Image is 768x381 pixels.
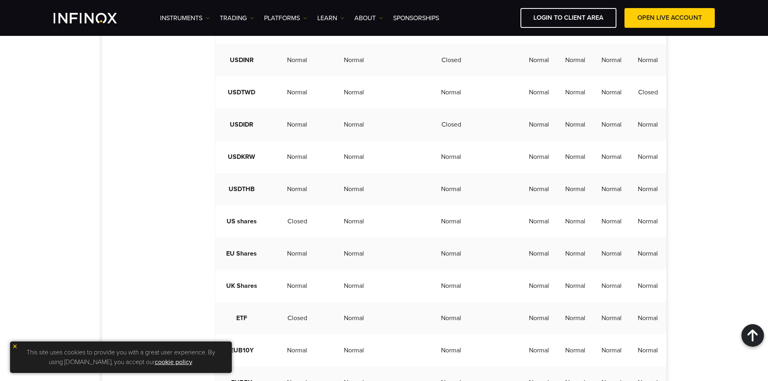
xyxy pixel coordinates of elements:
td: Normal [557,334,593,366]
td: Normal [521,141,557,173]
td: Normal [593,205,630,237]
td: Normal [327,108,381,141]
td: UK Shares [215,270,268,302]
td: Normal [327,205,381,237]
td: Normal [630,334,666,366]
td: Normal [557,141,593,173]
td: USDTWD [215,76,268,108]
td: Normal [630,173,666,205]
td: Normal [593,237,630,270]
td: Normal [327,173,381,205]
td: Normal [593,334,630,366]
td: Normal [381,237,521,270]
td: Normal [630,270,666,302]
td: Normal [381,205,521,237]
td: Closed [268,302,327,334]
td: Normal [327,141,381,173]
td: Closed [381,44,521,76]
a: OPEN LIVE ACCOUNT [624,8,715,28]
td: ETF [215,302,268,334]
td: Normal [268,44,327,76]
td: Normal [521,270,557,302]
a: INFINOX Logo [54,13,136,23]
td: Normal [593,302,630,334]
td: USDKRW [215,141,268,173]
td: Normal [593,270,630,302]
td: Normal [593,76,630,108]
a: cookie policy [155,358,192,366]
td: Closed [630,76,666,108]
td: EU Shares [215,237,268,270]
a: PLATFORMS [264,13,307,23]
td: Normal [557,270,593,302]
td: Normal [327,76,381,108]
td: Normal [557,237,593,270]
td: Normal [521,76,557,108]
td: Normal [593,173,630,205]
td: Normal [557,44,593,76]
td: Normal [327,237,381,270]
a: SPONSORSHIPS [393,13,439,23]
td: Normal [557,302,593,334]
td: Normal [521,173,557,205]
td: Normal [327,44,381,76]
td: Normal [521,205,557,237]
img: yellow close icon [12,344,18,349]
a: Instruments [160,13,210,23]
td: Normal [268,141,327,173]
p: This site uses cookies to provide you with a great user experience. By using [DOMAIN_NAME], you a... [14,346,228,369]
td: Normal [381,334,521,366]
td: Normal [381,76,521,108]
td: Normal [630,141,666,173]
a: ABOUT [354,13,383,23]
td: Normal [268,334,327,366]
td: Normal [327,302,381,334]
td: Normal [557,173,593,205]
td: Normal [381,270,521,302]
td: Normal [557,76,593,108]
td: Normal [630,237,666,270]
td: Normal [593,44,630,76]
td: Normal [327,270,381,302]
td: Normal [268,270,327,302]
td: Normal [521,302,557,334]
td: Normal [521,108,557,141]
td: Normal [630,44,666,76]
td: Normal [327,334,381,366]
td: Normal [593,141,630,173]
td: Normal [268,237,327,270]
td: Normal [268,108,327,141]
td: Normal [557,205,593,237]
td: Normal [630,108,666,141]
td: Normal [521,237,557,270]
a: TRADING [220,13,254,23]
td: Normal [521,44,557,76]
td: Normal [557,108,593,141]
td: Normal [268,76,327,108]
a: Learn [317,13,344,23]
td: Closed [381,108,521,141]
td: Closed [268,205,327,237]
td: Normal [381,302,521,334]
td: Normal [593,108,630,141]
td: Normal [381,173,521,205]
td: Normal [630,302,666,334]
td: Normal [268,173,327,205]
td: USDIDR [215,108,268,141]
td: EUB10Y [215,334,268,366]
td: Normal [630,205,666,237]
td: Normal [381,141,521,173]
td: USDINR [215,44,268,76]
td: USDTHB [215,173,268,205]
td: US shares [215,205,268,237]
td: Normal [521,334,557,366]
a: LOGIN TO CLIENT AREA [520,8,616,28]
